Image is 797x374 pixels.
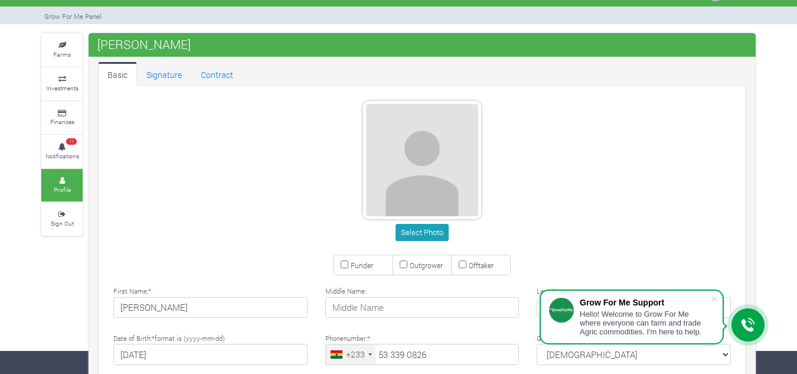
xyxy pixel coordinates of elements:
[580,298,711,307] div: Grow For Me Support
[341,261,348,268] input: Funder
[400,261,407,268] input: Outgrower
[137,62,191,86] a: Signature
[45,152,79,160] small: Notifications
[41,135,83,168] a: 11 Notifications
[41,34,83,66] a: Farms
[396,224,448,241] button: Select Photo
[537,297,731,318] input: Last Name
[94,32,194,56] span: [PERSON_NAME]
[54,186,71,194] small: Profile
[580,310,711,336] div: Hello! Welcome to Grow For Me where everyone can farm and trade Agric commodities. I'm here to help.
[113,287,151,297] label: First Name:
[346,348,365,360] div: +233
[113,297,308,318] input: First Name
[459,261,466,268] input: Offtaker
[325,287,366,297] label: Middle Name:
[113,344,308,365] input: Type Date of Birth (YYYY-MM-DD)
[46,84,79,92] small: Investments
[537,287,573,297] label: Last Name:
[326,344,375,365] div: Ghana (Gaana): +233
[41,203,83,235] a: Sign Out
[41,67,83,100] a: Investments
[325,344,520,365] input: Phone Number
[325,334,370,344] label: Phonenumber:
[50,118,74,126] small: Finances
[98,62,137,86] a: Basic
[410,261,443,270] small: Outgrower
[325,297,520,318] input: Middle Name
[113,334,225,344] label: Date of Birth: format is (yyyy-mm-dd)
[191,62,243,86] a: Contract
[41,102,83,134] a: Finances
[351,261,373,270] small: Funder
[537,334,562,344] label: Gender:
[44,12,102,21] small: Grow For Me Panel
[51,219,74,227] small: Sign Out
[66,138,77,145] span: 11
[469,261,494,270] small: Offtaker
[41,169,83,201] a: Profile
[53,50,71,58] small: Farms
